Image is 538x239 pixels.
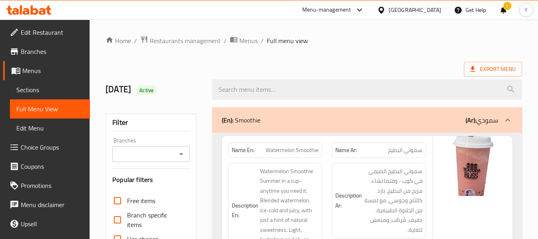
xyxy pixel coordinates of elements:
[3,214,90,233] a: Upsell
[302,5,351,15] div: Menu-management
[222,115,260,125] p: Smoothie
[230,36,258,46] a: Menus
[3,61,90,80] a: Menus
[3,42,90,61] a: Branches
[466,115,498,125] p: سموذي
[10,119,90,138] a: Edit Menu
[176,148,187,160] button: Open
[232,201,258,220] strong: Description En:
[470,64,516,74] span: Export Menu
[364,166,423,235] span: سموثي البطيخ الصيفي في كوب - وقتما تشاء. مزيج من البطيخ، بارد كالثلج وجوسي، مع لمسة من الحلاوة ال...
[112,114,189,131] div: Filter
[466,114,476,126] b: (Ar):
[267,36,308,45] span: Full menu view
[106,83,202,95] h2: [DATE]
[335,191,362,210] strong: Description Ar:
[239,36,258,45] span: Menus
[140,36,221,46] a: Restaurants management
[136,85,157,95] div: Active
[21,47,84,56] span: Branches
[21,162,84,171] span: Coupons
[136,87,157,94] span: Active
[212,79,522,100] input: search
[232,146,254,154] strong: Name En:
[21,181,84,190] span: Promotions
[464,62,522,77] span: Export Menu
[127,196,155,205] span: Free items
[10,80,90,99] a: Sections
[127,210,183,229] span: Branch specific items
[134,36,137,45] li: /
[389,6,441,14] div: [GEOGRAPHIC_DATA]
[3,157,90,176] a: Coupons
[21,142,84,152] span: Choice Groups
[212,107,522,133] div: (En): Smoothie(Ar):سموذي
[106,36,522,46] nav: breadcrumb
[3,138,90,157] a: Choice Groups
[112,175,189,184] h3: Popular filters
[3,176,90,195] a: Promotions
[524,6,528,14] span: Y
[433,136,513,196] img: Watermelon_Smoothie638923966391732363.jpg
[16,85,84,95] span: Sections
[21,219,84,229] span: Upsell
[222,114,233,126] b: (En):
[224,36,227,45] li: /
[335,146,357,154] strong: Name Ar:
[16,104,84,114] span: Full Menu View
[3,195,90,214] a: Menu disclaimer
[106,36,131,45] a: Home
[266,146,319,154] span: Watermelon Smoothie
[16,123,84,133] span: Edit Menu
[3,23,90,42] a: Edit Restaurant
[261,36,264,45] li: /
[10,99,90,119] a: Full Menu View
[388,146,423,154] span: سموثي البطيخ
[150,36,221,45] span: Restaurants management
[21,28,84,37] span: Edit Restaurant
[22,66,84,75] span: Menus
[21,200,84,209] span: Menu disclaimer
